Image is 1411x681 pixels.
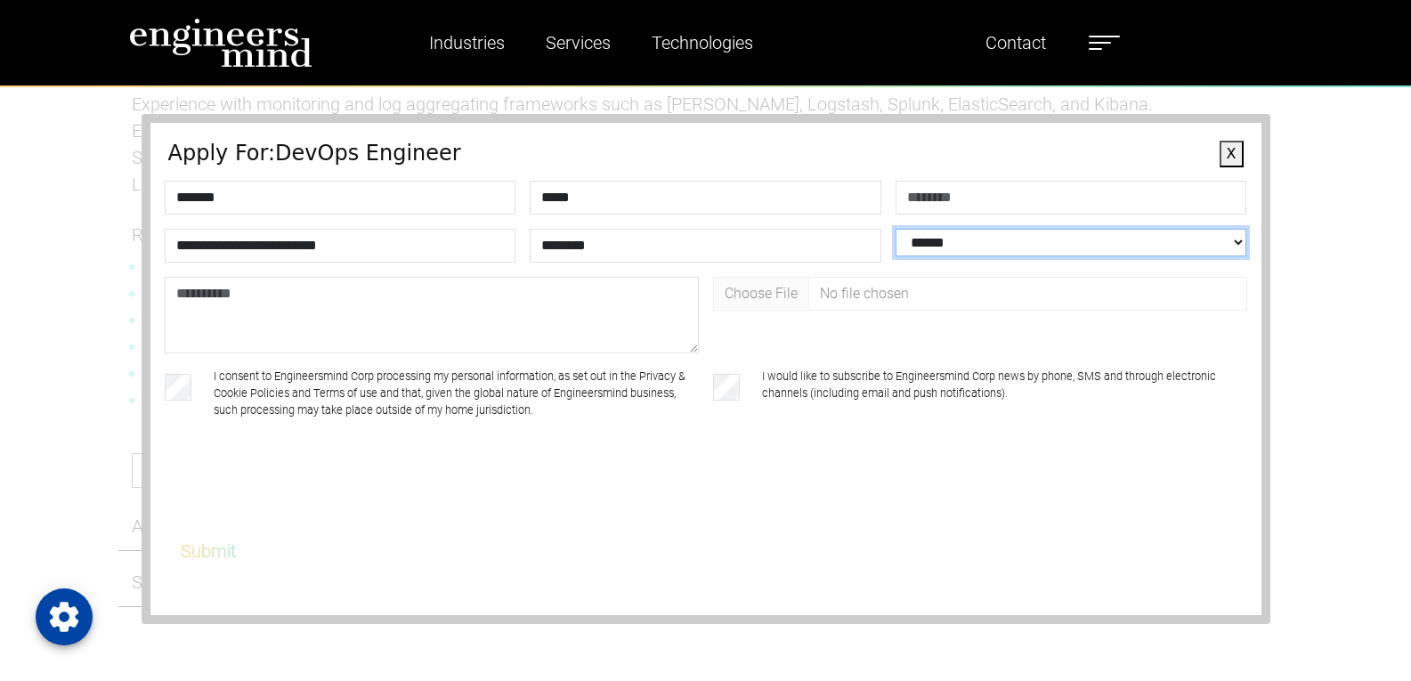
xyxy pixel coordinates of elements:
[168,141,1244,166] h4: Apply For: DevOps Engineer
[762,368,1247,419] label: I would like to subscribe to Engineersmind Corp news by phone, SMS and through electronic channel...
[1220,141,1244,167] button: X
[539,22,618,63] a: Services
[214,368,699,419] label: I consent to Engineersmind Corp processing my personal information, as set out in the Privacy & C...
[129,18,312,68] img: logo
[422,22,512,63] a: Industries
[645,22,760,63] a: Technologies
[168,463,439,532] iframe: reCAPTCHA
[978,22,1053,63] a: Contact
